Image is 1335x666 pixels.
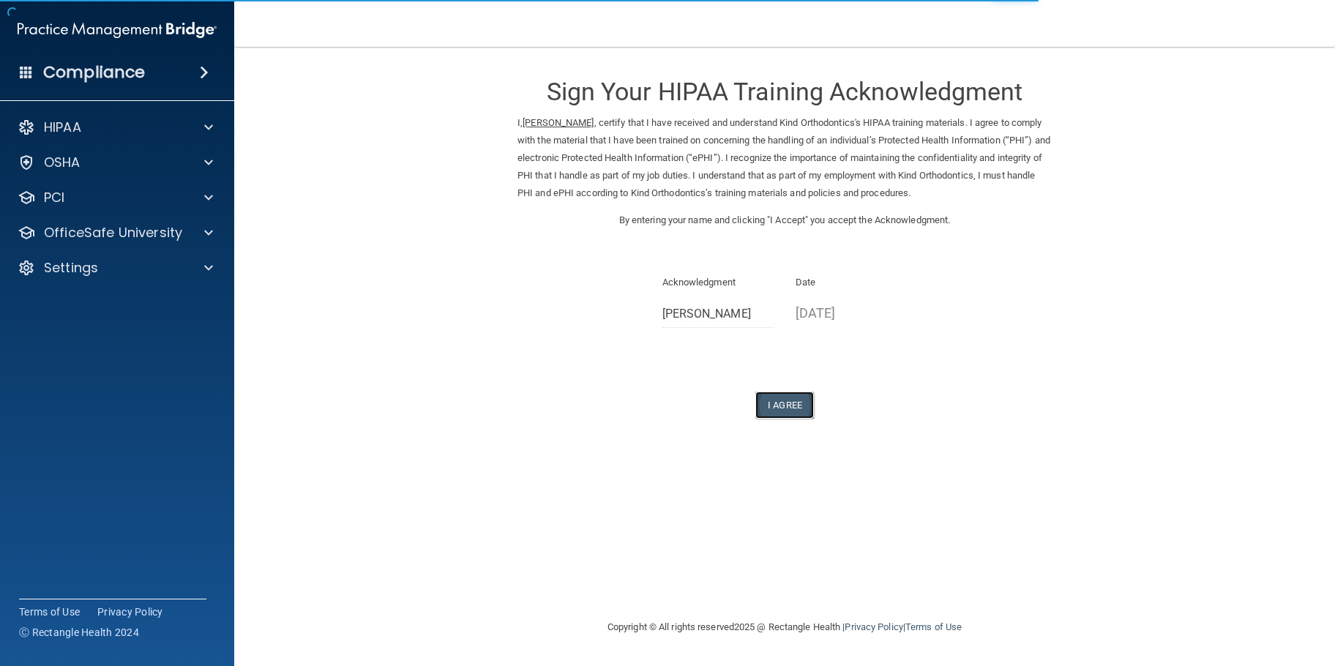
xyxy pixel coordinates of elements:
[517,212,1052,229] p: By entering your name and clicking "I Accept" you accept the Acknowledgment.
[523,117,594,128] ins: [PERSON_NAME]
[18,119,213,136] a: HIPAA
[517,604,1052,651] div: Copyright © All rights reserved 2025 @ Rectangle Health | |
[44,119,81,136] p: HIPAA
[18,189,213,206] a: PCI
[44,224,182,242] p: OfficeSafe University
[18,224,213,242] a: OfficeSafe University
[796,274,908,291] p: Date
[662,274,774,291] p: Acknowledgment
[905,621,962,632] a: Terms of Use
[18,15,217,45] img: PMB logo
[19,605,80,619] a: Terms of Use
[845,621,902,632] a: Privacy Policy
[18,259,213,277] a: Settings
[44,259,98,277] p: Settings
[796,301,908,325] p: [DATE]
[44,189,64,206] p: PCI
[755,392,814,419] button: I Agree
[517,114,1052,202] p: I, , certify that I have received and understand Kind Orthodontics's HIPAA training materials. I ...
[44,154,81,171] p: OSHA
[517,78,1052,105] h3: Sign Your HIPAA Training Acknowledgment
[19,625,139,640] span: Ⓒ Rectangle Health 2024
[43,62,145,83] h4: Compliance
[18,154,213,171] a: OSHA
[97,605,163,619] a: Privacy Policy
[662,301,774,328] input: Full Name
